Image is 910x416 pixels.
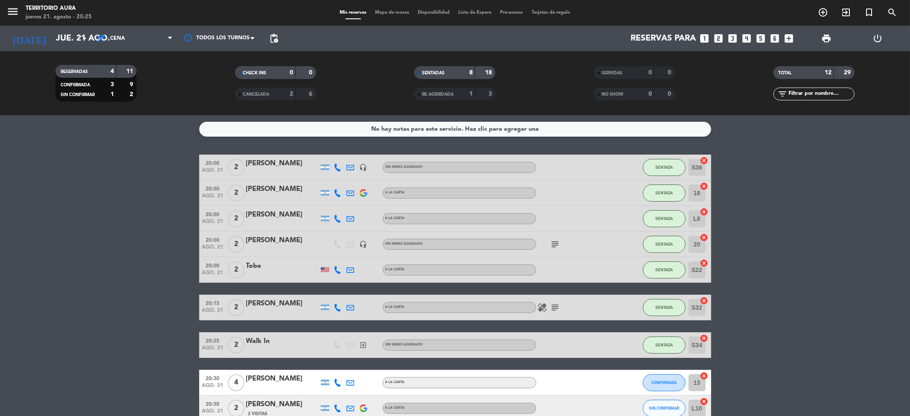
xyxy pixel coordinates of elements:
[778,89,788,99] i: filter_list
[727,33,738,44] i: looks_3
[550,302,561,313] i: subject
[527,10,575,15] span: Tarjetas de regalo
[485,70,494,76] strong: 18
[788,89,854,99] input: Filtrar por nombre...
[648,70,652,76] strong: 0
[6,5,19,18] i: menu
[821,33,832,44] span: print
[228,159,244,176] span: 2
[202,373,224,383] span: 20:30
[700,233,709,242] i: cancel
[864,7,874,18] i: turned_in_not
[643,210,686,227] button: SENTADA
[699,33,710,44] i: looks_one
[655,165,673,170] span: SENTADA
[643,374,686,391] button: CONFIRMADA
[246,399,319,410] div: [PERSON_NAME]
[79,33,90,44] i: arrow_drop_down
[655,343,673,347] span: SENTADA
[371,124,539,134] div: No hay notas para este servicio. Haz clic para agregar una
[422,92,454,97] span: RE AGENDADA
[228,299,244,316] span: 2
[228,374,244,391] span: 4
[202,209,224,219] span: 20:00
[202,234,224,244] span: 20:00
[779,71,792,75] span: TOTAL
[110,35,125,41] span: Cena
[202,308,224,317] span: ago. 21
[700,334,709,343] i: cancel
[841,7,851,18] i: exit_to_app
[202,183,224,193] span: 20:00
[818,7,828,18] i: add_circle_outline
[246,298,319,309] div: [PERSON_NAME]
[825,70,832,76] strong: 12
[643,337,686,354] button: SENTADA
[202,335,224,345] span: 20:25
[202,260,224,270] span: 20:00
[496,10,527,15] span: Pre-acceso
[228,261,244,278] span: 2
[648,91,652,97] strong: 0
[385,268,405,271] span: A LA CARTA
[61,83,90,87] span: CONFIRMADA
[454,10,496,15] span: Lista de Espera
[700,182,709,190] i: cancel
[243,71,266,75] span: CHECK INS
[488,91,494,97] strong: 3
[360,404,367,412] img: google-logo.png
[385,191,405,194] span: A LA CARTA
[852,26,904,51] div: LOG OUT
[360,189,367,197] img: google-logo.png
[385,165,423,169] span: Sin menú asignado
[668,70,673,76] strong: 0
[422,71,445,75] span: SENTADAS
[643,185,686,202] button: SENTADA
[385,305,405,309] span: A LA CARTA
[26,13,92,21] div: jueves 21. agosto - 20:25
[110,68,114,74] strong: 4
[550,239,561,249] i: subject
[741,33,753,44] i: looks_4
[202,298,224,308] span: 20:15
[784,33,795,44] i: add_box
[700,156,709,165] i: cancel
[228,185,244,202] span: 2
[873,33,883,44] i: power_settings_new
[538,302,548,313] i: healing
[246,336,319,347] div: Walk In
[130,91,135,97] strong: 2
[202,345,224,355] span: ago. 21
[202,270,224,280] span: ago. 21
[655,305,673,310] span: SENTADA
[26,4,92,13] div: TERRITORIO AURA
[385,381,405,384] span: A LA CARTA
[756,33,767,44] i: looks_5
[385,242,423,246] span: Sin menú asignado
[700,296,709,305] i: cancel
[385,343,423,346] span: Sin menú asignado
[202,158,224,167] span: 20:00
[770,33,781,44] i: looks_6
[290,70,293,76] strong: 0
[202,219,224,229] span: ago. 21
[655,190,673,195] span: SENTADA
[246,209,319,220] div: [PERSON_NAME]
[246,235,319,246] div: [PERSON_NAME]
[6,5,19,21] button: menu
[631,33,696,44] span: Reservas para
[228,236,244,253] span: 2
[360,240,367,248] i: headset_mic
[202,398,224,408] span: 20:30
[130,82,135,88] strong: 9
[360,164,367,171] i: headset_mic
[655,216,673,221] span: SENTADA
[269,33,279,44] span: pending_actions
[887,7,897,18] i: search
[61,93,95,97] span: SIN CONFIRMAR
[202,383,224,393] span: ago. 21
[309,91,314,97] strong: 6
[643,261,686,278] button: SENTADA
[700,259,709,267] i: cancel
[413,10,454,15] span: Disponibilidad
